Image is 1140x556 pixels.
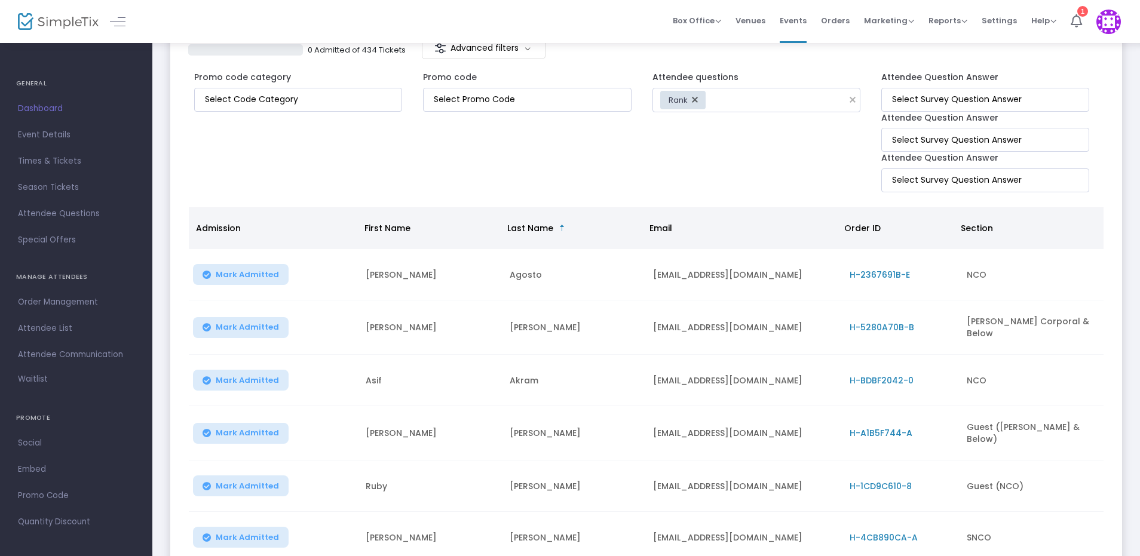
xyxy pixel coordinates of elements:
span: clear [845,93,860,107]
span: First Name [364,222,410,234]
span: Season Tickets [18,180,134,195]
h4: GENERAL [16,72,136,96]
span: Mark Admitted [216,322,279,332]
span: Venues [736,5,765,36]
td: [PERSON_NAME] [502,406,646,460]
span: Admission [196,222,241,234]
td: [EMAIL_ADDRESS][DOMAIN_NAME] [646,300,842,355]
span: Mark Admitted [216,376,279,385]
span: Box Office [673,15,721,26]
label: Attendee Question Answer [881,71,998,84]
button: Mark Admitted [193,527,289,548]
h4: MANAGE ATTENDEES [16,265,136,289]
span: Help [1031,15,1056,26]
td: Guest ([PERSON_NAME] & Below) [960,406,1104,460]
span: Attendee Communication [18,347,134,363]
label: Attendee Question Answer [881,152,998,164]
span: Events [780,5,807,36]
span: Promo Code [18,488,134,503]
span: Quantity Discount [18,514,134,530]
td: Agosto [502,249,646,300]
span: delete [690,95,700,105]
button: Mark Admitted [193,264,289,285]
span: Waitlist [18,373,48,385]
td: [PERSON_NAME] Corporal & Below [960,300,1104,355]
label: Promo code category [194,71,291,84]
td: [PERSON_NAME] [358,406,502,460]
span: Mark Admitted [216,533,279,542]
label: Attendee Question Answer [881,112,998,124]
span: Mark Admitted [216,270,279,279]
label: Promo code [423,71,477,84]
input: Select Survey Question Answer [892,174,1083,186]
span: Special Offers [18,232,134,248]
h4: PROMOTE [16,406,136,430]
td: Ruby [358,460,502,512]
td: Akram [502,355,646,406]
span: Dashboard [18,101,134,116]
span: H-A1B5F744-A [850,427,912,439]
span: Reports [928,15,967,26]
span: Social [18,435,134,451]
span: Rank [669,96,688,104]
span: H-BDBF2042-0 [850,374,914,386]
span: Order ID [844,222,881,234]
p: 0 Admitted of 434 Tickets [308,44,406,56]
td: NCO [960,249,1104,300]
td: [PERSON_NAME] [358,249,502,300]
span: H-1CD9C610-8 [850,480,912,492]
span: Attendee Questions [18,206,134,222]
td: [PERSON_NAME] [502,460,646,512]
label: Attendee questions [652,71,738,84]
span: Settings [982,5,1017,36]
td: [EMAIL_ADDRESS][DOMAIN_NAME] [646,460,842,512]
span: H-4CB890CA-A [850,532,918,543]
span: Attendee List [18,321,134,336]
div: 1 [1077,6,1088,17]
td: [PERSON_NAME] [502,300,646,355]
m-button: Advanced filters [422,37,546,59]
input: Select Promo Code [434,93,625,106]
td: [EMAIL_ADDRESS][DOMAIN_NAME] [646,249,842,300]
span: Embed [18,462,134,477]
span: Mark Admitted [216,428,279,438]
input: NO DATA FOUND [205,93,396,106]
button: Mark Admitted [193,317,289,338]
td: [EMAIL_ADDRESS][DOMAIN_NAME] [646,406,842,460]
button: Mark Admitted [193,370,289,391]
button: Mark Admitted [193,423,289,444]
span: Marketing [864,15,914,26]
span: H-5280A70B-B [850,321,914,333]
td: NCO [960,355,1104,406]
span: Last Name [507,222,553,234]
span: Sortable [557,223,567,233]
span: H-2367691B-E [850,269,910,281]
td: [PERSON_NAME] [358,300,502,355]
td: Asif [358,355,502,406]
span: Section [961,222,993,234]
span: Email [649,222,672,234]
button: Mark Admitted [193,475,289,496]
span: Orders [821,5,850,36]
span: Order Management [18,294,134,310]
img: filter [434,42,446,54]
td: [EMAIL_ADDRESS][DOMAIN_NAME] [646,355,842,406]
span: Event Details [18,127,134,143]
td: Guest (NCO) [960,460,1104,512]
span: Times & Tickets [18,153,134,169]
input: Select Survey Question Answer [892,93,1083,106]
input: Select Survey Question Answer [892,134,1083,146]
span: Mark Admitted [216,481,279,491]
